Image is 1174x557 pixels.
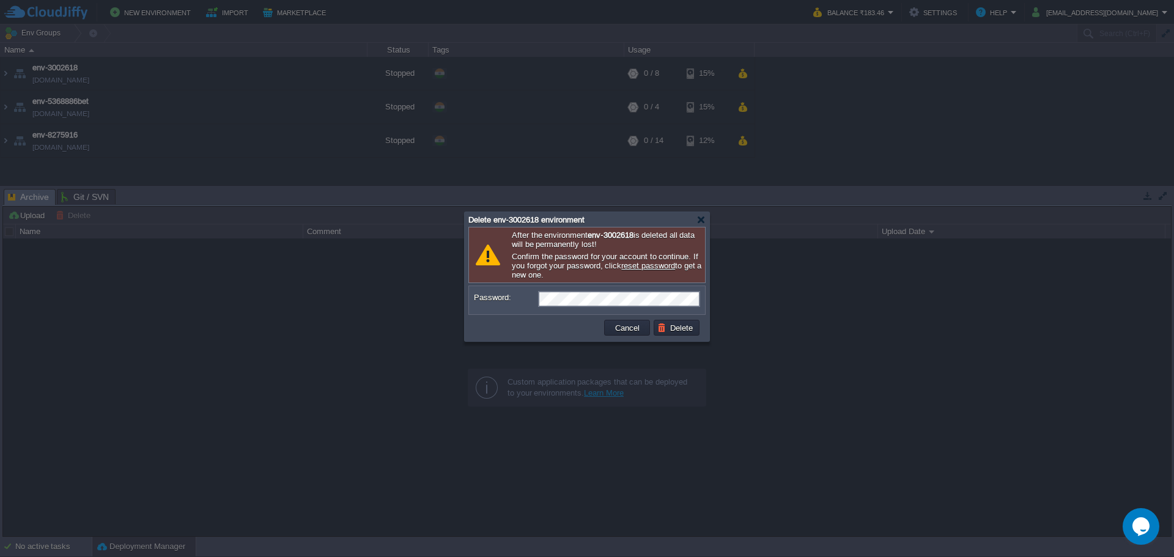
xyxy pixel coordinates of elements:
[611,322,643,333] button: Cancel
[657,322,696,333] button: Delete
[474,291,537,304] label: Password:
[588,231,633,240] b: env-3002618
[512,231,702,249] p: After the environment is deleted all data will be permanently lost!
[468,215,585,224] span: Delete env-3002618 environment
[621,261,675,270] a: reset password
[1123,508,1162,545] iframe: chat widget
[512,252,702,279] p: Confirm the password for your account to continue. If you forgot your password, click to get a ne...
